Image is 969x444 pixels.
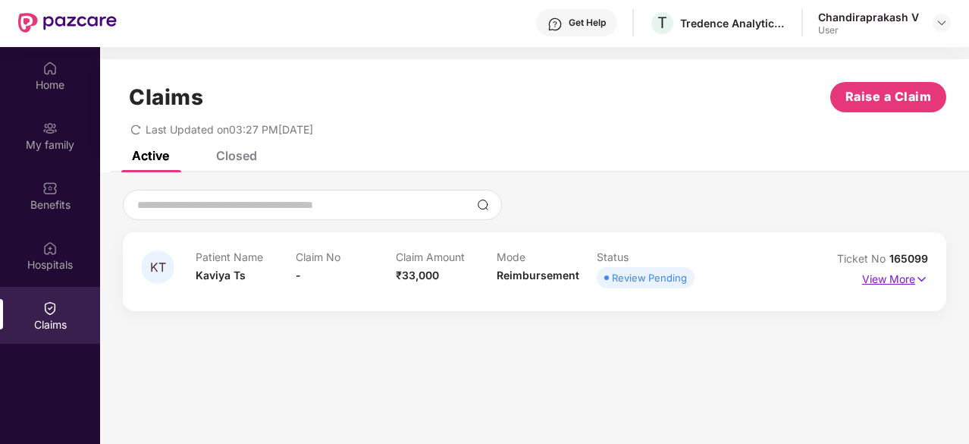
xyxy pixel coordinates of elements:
p: Status [597,250,697,263]
span: Ticket No [837,252,889,265]
div: Tredence Analytics Solutions Private Limited [680,16,786,30]
img: svg+xml;base64,PHN2ZyBpZD0iQmVuZWZpdHMiIHhtbG5zPSJodHRwOi8vd3d3LnczLm9yZy8yMDAwL3N2ZyIgd2lkdGg9Ij... [42,181,58,196]
span: - [296,269,301,282]
img: svg+xml;base64,PHN2ZyBpZD0iSGVscC0zMngzMiIgeG1sbnM9Imh0dHA6Ly93d3cudzMub3JnLzIwMDAvc3ZnIiB3aWR0aD... [547,17,563,32]
div: User [818,24,919,36]
span: T [657,14,667,32]
img: svg+xml;base64,PHN2ZyBpZD0iU2VhcmNoLTMyeDMyIiB4bWxucz0iaHR0cDovL3d3dy53My5vcmcvMjAwMC9zdmciIHdpZH... [477,199,489,211]
span: Last Updated on 03:27 PM[DATE] [146,123,313,136]
img: svg+xml;base64,PHN2ZyBpZD0iSG9zcGl0YWxzIiB4bWxucz0iaHR0cDovL3d3dy53My5vcmcvMjAwMC9zdmciIHdpZHRoPS... [42,241,58,256]
img: svg+xml;base64,PHN2ZyBpZD0iRHJvcGRvd24tMzJ4MzIiIHhtbG5zPSJodHRwOi8vd3d3LnczLm9yZy8yMDAwL3N2ZyIgd2... [936,17,948,29]
span: KT [150,261,166,274]
img: svg+xml;base64,PHN2ZyB3aWR0aD0iMjAiIGhlaWdodD0iMjAiIHZpZXdCb3g9IjAgMCAyMCAyMCIgZmlsbD0ibm9uZSIgeG... [42,121,58,136]
h1: Claims [129,84,203,110]
span: Kaviya Ts [196,269,246,282]
span: 165099 [889,252,928,265]
img: svg+xml;base64,PHN2ZyB4bWxucz0iaHR0cDovL3d3dy53My5vcmcvMjAwMC9zdmciIHdpZHRoPSIxNyIgaGVpZ2h0PSIxNy... [915,271,928,288]
button: Raise a Claim [830,82,946,112]
div: Closed [216,148,257,163]
span: Raise a Claim [845,87,932,106]
p: Claim No [296,250,396,263]
div: Chandiraprakash V [818,10,919,24]
span: redo [130,123,141,136]
img: svg+xml;base64,PHN2ZyBpZD0iQ2xhaW0iIHhtbG5zPSJodHRwOi8vd3d3LnczLm9yZy8yMDAwL3N2ZyIgd2lkdGg9IjIwIi... [42,301,58,316]
p: Claim Amount [396,250,496,263]
img: New Pazcare Logo [18,13,117,33]
span: ₹33,000 [396,269,439,282]
span: Reimbursement [497,269,579,282]
p: Patient Name [196,250,296,263]
div: Get Help [569,17,606,29]
p: Mode [497,250,597,263]
div: Review Pending [612,270,687,285]
img: svg+xml;base64,PHN2ZyBpZD0iSG9tZSIgeG1sbnM9Imh0dHA6Ly93d3cudzMub3JnLzIwMDAvc3ZnIiB3aWR0aD0iMjAiIG... [42,61,58,76]
p: View More [862,267,928,288]
div: Active [132,148,169,163]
